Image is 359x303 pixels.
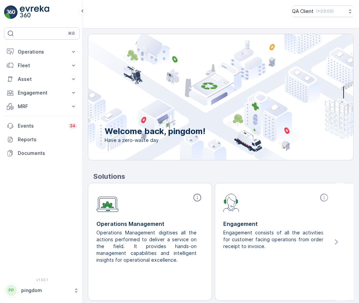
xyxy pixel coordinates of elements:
span: Have a zero-waste day [105,137,205,144]
button: QA Client(+03:00) [292,5,354,17]
p: ⌘B [68,31,75,36]
button: MRF [4,100,80,113]
p: Reports [18,136,77,143]
p: Engagement [18,89,66,96]
p: Solutions [93,171,354,182]
p: Engagement consists of all the activities for customer facing operations from order receipt to in... [223,229,325,250]
img: module-icon [223,193,239,212]
span: v 1.50.1 [4,278,80,282]
p: pingdom [21,287,70,294]
a: Events34 [4,119,80,133]
button: Engagement [4,86,80,100]
img: logo [4,5,18,19]
button: PPpingdom [4,283,80,298]
p: Asset [18,76,66,83]
a: Documents [4,146,80,160]
button: Operations [4,45,80,59]
p: Documents [18,150,77,157]
p: Engagement [223,220,330,228]
p: 34 [70,123,76,129]
p: Operations [18,48,66,55]
p: Fleet [18,62,66,69]
p: MRF [18,103,66,110]
button: Fleet [4,59,80,72]
p: Welcome back, pingdom! [105,126,205,137]
img: module-icon [96,193,119,212]
p: Events [18,122,64,129]
p: Operations Management digitises all the actions performed to deliver a service on the field. It p... [96,229,198,263]
p: QA Client [292,8,314,15]
img: city illustration [57,34,353,160]
img: logo_light-DOdMpM7g.png [20,5,49,19]
a: Reports [4,133,80,146]
p: ( +03:00 ) [316,9,334,14]
div: PP [6,285,17,296]
p: Operations Management [96,220,203,228]
button: Asset [4,72,80,86]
